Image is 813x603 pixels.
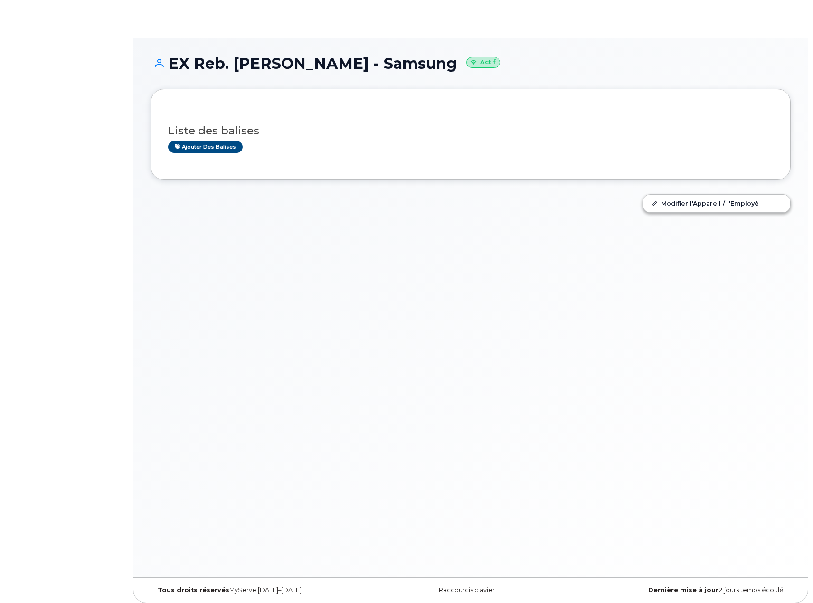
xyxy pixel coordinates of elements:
[643,195,790,212] a: Modifier l'Appareil / l'Employé
[158,586,229,594] strong: Tous droits réservés
[151,55,791,72] h1: EX Reb. [PERSON_NAME] - Samsung
[168,141,243,153] a: Ajouter des balises
[168,125,773,137] h3: Liste des balises
[151,586,364,594] div: MyServe [DATE]–[DATE]
[577,586,791,594] div: 2 jours temps écoulé
[466,57,500,68] small: Actif
[648,586,718,594] strong: Dernière mise à jour
[439,586,495,594] a: Raccourcis clavier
